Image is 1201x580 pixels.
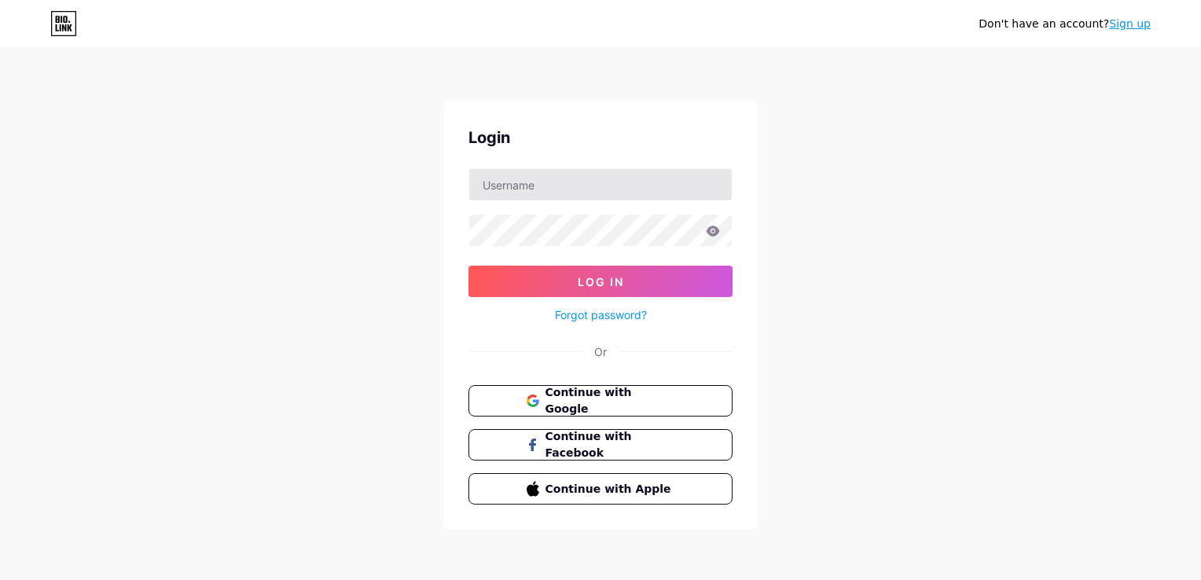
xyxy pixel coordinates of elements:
[468,385,733,417] button: Continue with Google
[545,481,675,497] span: Continue with Apple
[555,307,647,323] a: Forgot password?
[469,169,732,200] input: Username
[594,343,607,360] div: Or
[468,429,733,461] button: Continue with Facebook
[979,16,1151,32] div: Don't have an account?
[545,428,675,461] span: Continue with Facebook
[545,384,675,417] span: Continue with Google
[468,266,733,297] button: Log In
[578,275,624,288] span: Log In
[468,126,733,149] div: Login
[1109,17,1151,30] a: Sign up
[468,473,733,505] button: Continue with Apple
